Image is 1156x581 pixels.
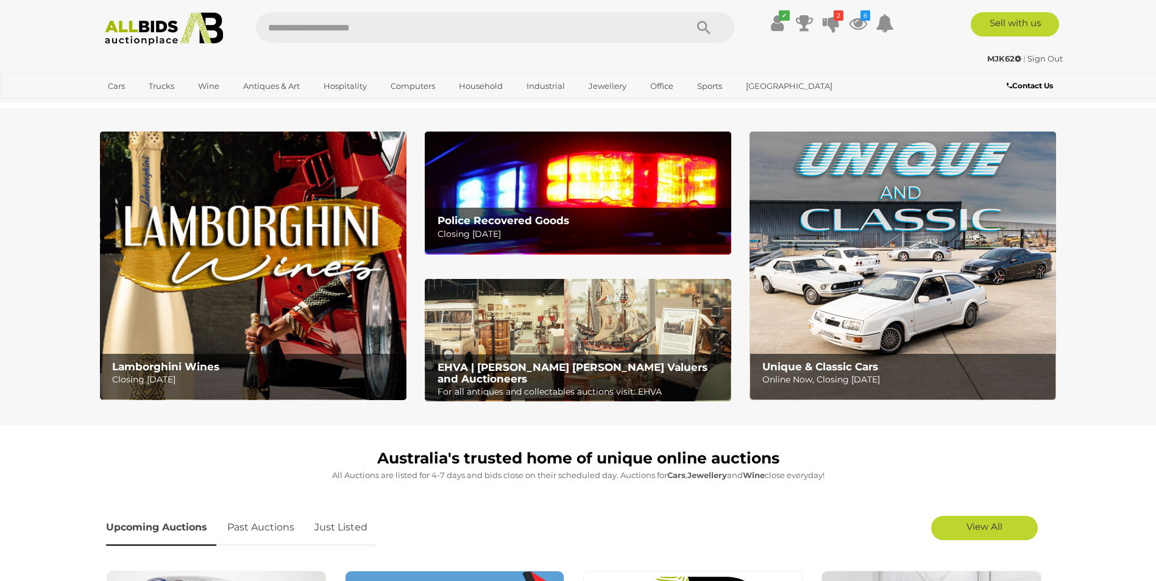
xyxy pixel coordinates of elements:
a: Sell with us [971,12,1059,37]
p: For all antiques and collectables auctions visit: EHVA [438,384,725,400]
a: Just Listed [305,510,377,546]
b: Lamborghini Wines [112,361,219,373]
a: Office [642,76,681,96]
i: 6 [860,10,870,21]
a: EHVA | Evans Hastings Valuers and Auctioneers EHVA | [PERSON_NAME] [PERSON_NAME] Valuers and Auct... [425,279,731,402]
a: Past Auctions [218,510,303,546]
img: Unique & Classic Cars [750,132,1056,400]
img: Police Recovered Goods [425,132,731,254]
img: Allbids.com.au [98,12,230,46]
p: Online Now, Closing [DATE] [762,372,1049,387]
strong: Cars [667,470,686,480]
a: 2 [822,12,840,34]
strong: MJK62 [987,54,1021,63]
a: Household [451,76,511,96]
b: Unique & Classic Cars [762,361,878,373]
a: Lamborghini Wines Lamborghini Wines Closing [DATE] [100,132,406,400]
a: [GEOGRAPHIC_DATA] [738,76,840,96]
a: MJK62 [987,54,1023,63]
a: Industrial [519,76,573,96]
img: EHVA | Evans Hastings Valuers and Auctioneers [425,279,731,402]
a: Jewellery [581,76,634,96]
span: | [1023,54,1026,63]
b: EHVA | [PERSON_NAME] [PERSON_NAME] Valuers and Auctioneers [438,361,707,385]
span: View All [966,521,1002,532]
b: Contact Us [1007,81,1053,90]
a: Contact Us [1007,79,1056,93]
a: Trucks [141,76,182,96]
a: Cars [100,76,133,96]
strong: Wine [743,470,765,480]
a: Sports [689,76,730,96]
a: View All [931,516,1038,540]
button: Search [673,12,734,43]
a: Unique & Classic Cars Unique & Classic Cars Online Now, Closing [DATE] [750,132,1056,400]
a: Sign Out [1027,54,1063,63]
img: Lamborghini Wines [100,132,406,400]
i: ✔ [779,10,790,21]
a: ✔ [768,12,787,34]
i: 2 [834,10,843,21]
a: Upcoming Auctions [106,510,216,546]
strong: Jewellery [687,470,727,480]
b: Police Recovered Goods [438,214,569,227]
h1: Australia's trusted home of unique online auctions [106,450,1051,467]
a: Police Recovered Goods Police Recovered Goods Closing [DATE] [425,132,731,254]
p: Closing [DATE] [112,372,399,387]
a: Computers [383,76,443,96]
p: Closing [DATE] [438,227,725,242]
a: 6 [849,12,867,34]
a: Wine [190,76,227,96]
a: Antiques & Art [235,76,308,96]
a: Hospitality [316,76,375,96]
p: All Auctions are listed for 4-7 days and bids close on their scheduled day. Auctions for , and cl... [106,468,1051,482]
